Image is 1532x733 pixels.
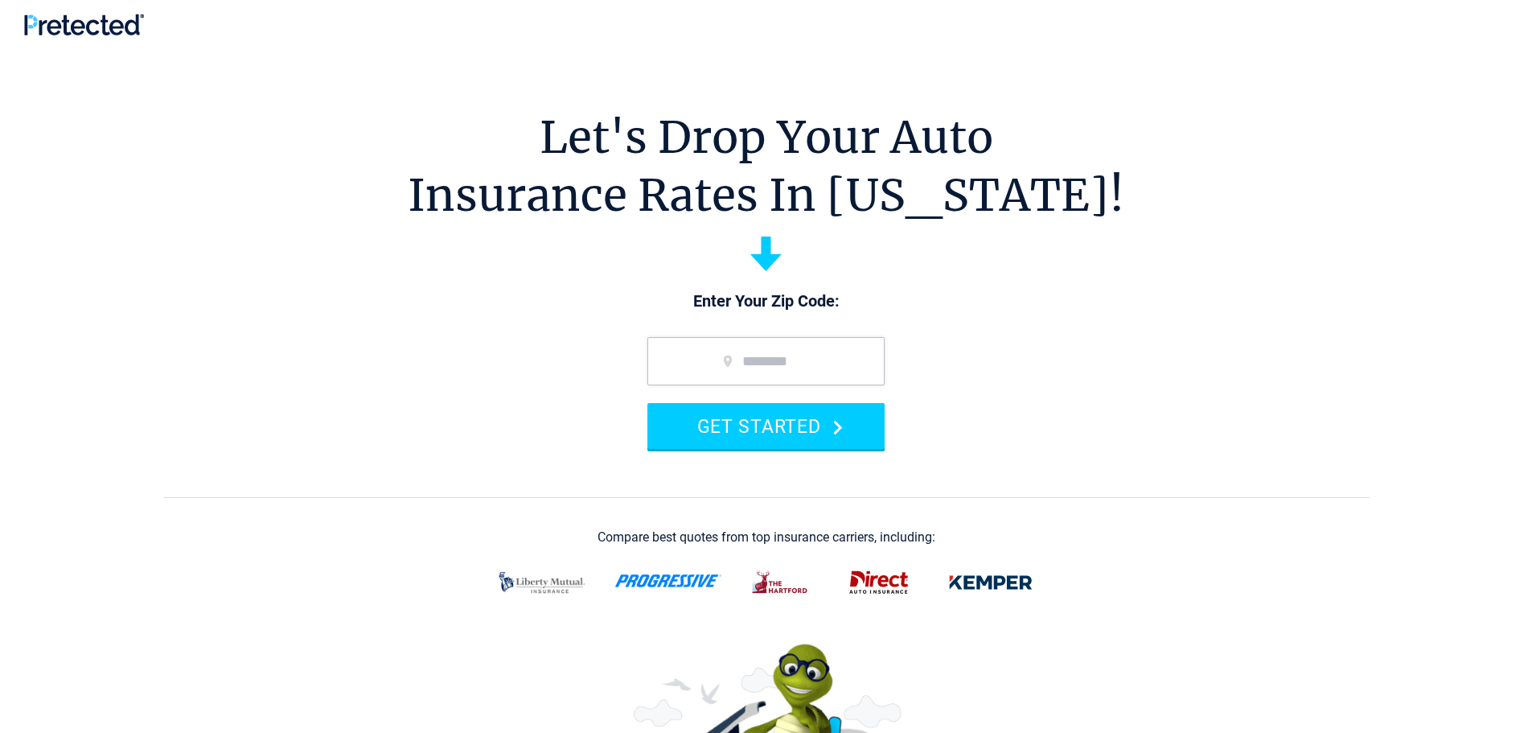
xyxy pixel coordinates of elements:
img: direct [840,562,918,603]
img: liberty [489,562,595,603]
button: GET STARTED [647,403,885,449]
div: Compare best quotes from top insurance carriers, including: [598,530,935,545]
input: zip code [647,337,885,385]
img: progressive [614,574,722,587]
img: Pretected Logo [24,14,144,35]
img: kemper [938,562,1044,603]
p: Enter Your Zip Code: [631,290,901,313]
img: thehartford [741,562,820,603]
h1: Let's Drop Your Auto Insurance Rates In [US_STATE]! [408,109,1124,224]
